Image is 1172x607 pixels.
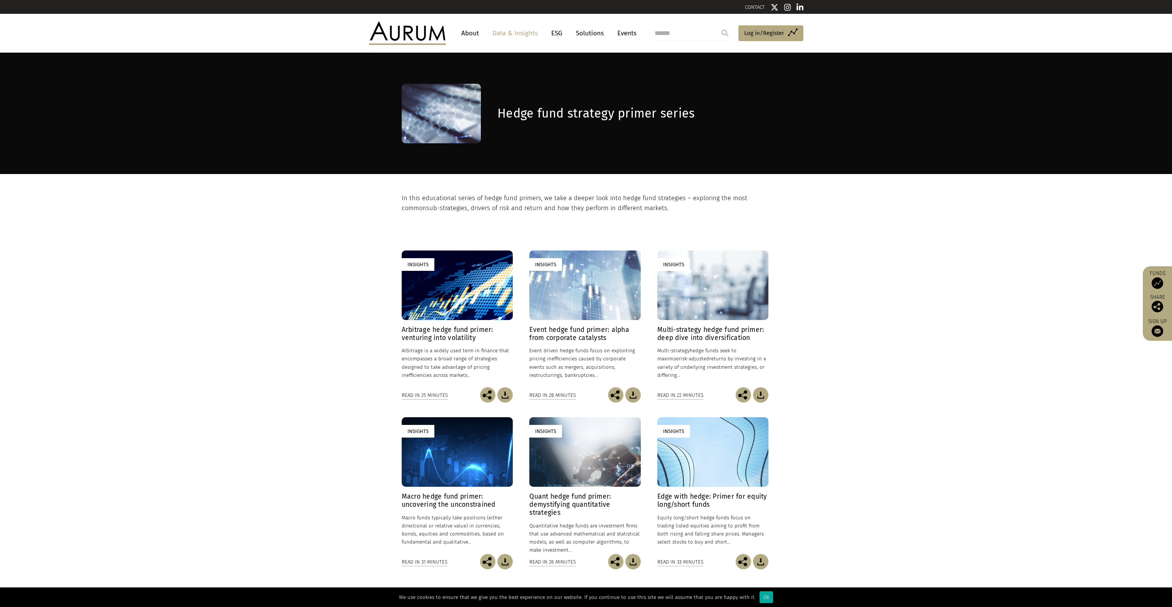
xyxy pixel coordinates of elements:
p: Arbitrage is a widely used term in finance that encompasses a broad range of strategies designed ... [402,347,513,379]
a: Insights Event hedge fund primer: alpha from corporate catalysts Event driven hedge funds focus o... [529,250,640,387]
img: Share this post [608,387,623,403]
input: Submit [717,25,733,41]
a: Insights Edge with hedge: Primer for equity long/short funds Equity long/short hedge funds focus ... [657,417,768,554]
img: Share this post [1152,301,1163,312]
div: Insights [657,425,690,438]
a: Insights Arbitrage hedge fund primer: venturing into volatility Arbitrage is a widely used term i... [402,250,513,387]
p: Event driven hedge funds focus on exploiting pricing inefficiencies caused by corporate events su... [529,347,640,379]
img: Download Article [625,554,641,569]
div: Read in 28 minutes [529,391,576,400]
h4: Quant hedge fund primer: demystifying quantitative strategies [529,493,640,517]
h4: Arbitrage hedge fund primer: venturing into volatility [402,326,513,342]
img: Aurum [369,22,446,45]
p: hedge funds seek to maximise returns by investing in a variety of underlying investment strategie... [657,347,768,379]
div: Read in 25 minutes [402,391,448,400]
img: Share this post [480,387,495,403]
img: Download Article [753,387,768,403]
img: Download Article [625,387,641,403]
span: Multi-strategy [657,348,690,353]
img: Share this post [736,554,751,569]
a: Solutions [572,26,608,40]
a: Funds [1147,270,1168,289]
h4: Edge with hedge: Primer for equity long/short funds [657,493,768,509]
img: Linkedin icon [796,3,803,11]
div: Insights [402,425,434,438]
img: Download Article [753,554,768,569]
h1: Hedge fund strategy primer series [497,106,768,121]
a: Insights Multi-strategy hedge fund primer: deep dive into diversification Multi-strategyhedge fun... [657,250,768,387]
a: Sign up [1147,318,1168,337]
a: Data & Insights [489,26,542,40]
img: Sign up to our newsletter [1152,325,1163,337]
div: Read in 26 minutes [529,558,576,566]
div: Read in 22 minutes [657,391,703,400]
div: Insights [529,425,562,438]
div: Read in 33 minutes [657,558,703,566]
img: Access Funds [1152,277,1163,289]
p: Quantitative hedge funds are investment firms that use advanced mathematical and statistical mode... [529,522,640,554]
img: Share this post [480,554,495,569]
a: CONTACT [745,4,765,10]
a: Log in/Register [738,25,803,41]
img: Download Article [497,387,513,403]
h4: Event hedge fund primer: alpha from corporate catalysts [529,326,640,342]
a: Events [613,26,637,40]
img: Instagram icon [784,3,791,11]
div: Read in 31 minutes [402,558,447,566]
div: Insights [529,258,562,271]
a: Insights Macro hedge fund primer: uncovering the unconstrained Macro funds typically take positio... [402,417,513,554]
p: In this educational series of hedge fund primers, we take a deeper look into hedge fund strategie... [402,193,769,214]
img: Share this post [736,387,751,403]
span: risk-adjusted [679,356,709,362]
div: Insights [402,258,434,271]
a: ESG [547,26,566,40]
h4: Multi-strategy hedge fund primer: deep dive into diversification [657,326,768,342]
div: Insights [657,258,690,271]
div: Share [1147,295,1168,312]
a: About [457,26,483,40]
img: Share this post [608,554,623,569]
h4: Macro hedge fund primer: uncovering the unconstrained [402,493,513,509]
span: sub-strategies [426,204,467,212]
span: Log in/Register [744,28,784,38]
img: Twitter icon [771,3,778,11]
img: Download Article [497,554,513,569]
a: Insights Quant hedge fund primer: demystifying quantitative strategies Quantitative hedge funds a... [529,417,640,554]
p: Equity long/short hedge funds focus on trading listed equities aiming to profit from both rising ... [657,514,768,546]
div: Ok [760,591,773,603]
p: Macro funds typically take positions (either directional or relative value) in currencies, bonds,... [402,514,513,546]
